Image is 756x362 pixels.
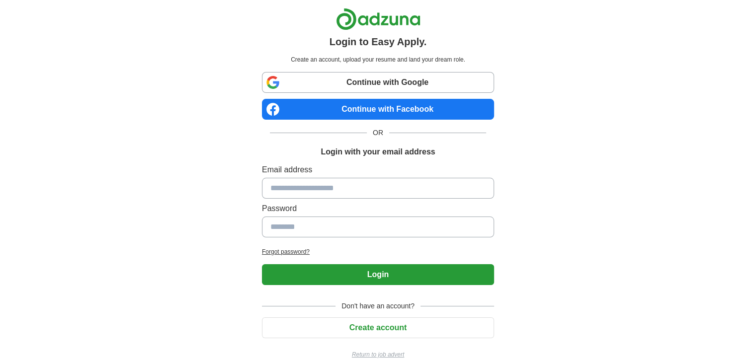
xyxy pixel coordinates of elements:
[330,34,427,49] h1: Login to Easy Apply.
[264,55,492,64] p: Create an account, upload your resume and land your dream role.
[262,99,494,120] a: Continue with Facebook
[262,203,494,215] label: Password
[262,247,494,256] a: Forgot password?
[262,323,494,332] a: Create account
[262,264,494,285] button: Login
[321,146,435,158] h1: Login with your email address
[262,72,494,93] a: Continue with Google
[262,350,494,359] a: Return to job advert
[262,164,494,176] label: Email address
[336,301,420,311] span: Don't have an account?
[336,8,420,30] img: Adzuna logo
[367,128,389,138] span: OR
[262,317,494,338] button: Create account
